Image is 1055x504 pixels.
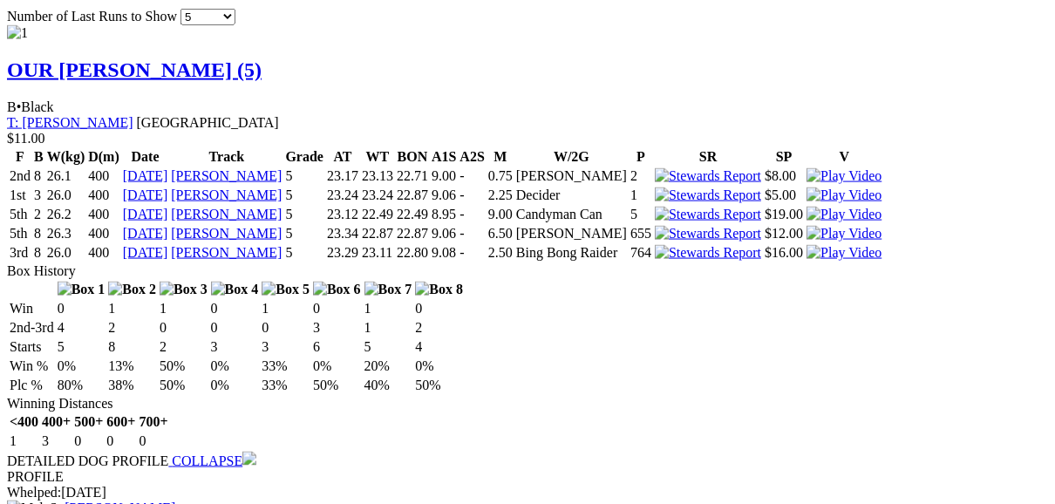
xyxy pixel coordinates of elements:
img: Stewards Report [655,187,761,203]
td: 400 [87,225,120,242]
td: 0 [57,300,106,317]
th: M [487,148,514,166]
td: 2.25 [487,187,514,204]
th: W(kg) [46,148,86,166]
td: 5th [9,206,31,223]
td: 1 [364,319,413,337]
td: 22.71 [396,167,429,185]
td: 5 [284,167,324,185]
td: 0 [210,300,260,317]
td: 0 [159,319,208,337]
th: Date [122,148,169,166]
td: 3 [312,319,362,337]
td: 22.80 [396,244,429,262]
td: 8 [33,244,44,262]
td: 13% [107,358,157,375]
td: Candyman Can [515,206,628,223]
td: 0 [139,432,169,450]
th: A1S [431,148,457,166]
div: PROFILE [7,469,1048,485]
td: 400 [87,244,120,262]
td: 22.49 [361,206,394,223]
a: View replay [807,245,881,260]
td: 2 [33,206,44,223]
a: [PERSON_NAME] [171,187,282,202]
td: 3 [261,338,310,356]
img: Stewards Report [655,207,761,222]
td: 50% [414,377,464,394]
td: 22.87 [396,187,429,204]
td: - [459,244,485,262]
td: 50% [159,358,208,375]
td: Plc % [9,377,55,394]
th: AT [326,148,359,166]
td: 26.2 [46,206,86,223]
td: [PERSON_NAME] [515,225,628,242]
td: 50% [159,377,208,394]
a: [PERSON_NAME] [171,207,282,221]
span: Number of Last Runs to Show [7,9,177,24]
a: View replay [807,187,881,202]
img: Box 3 [160,282,208,297]
img: Stewards Report [655,245,761,261]
td: 5 [630,206,652,223]
img: Box 1 [58,282,105,297]
td: 9.08 [431,244,457,262]
th: F [9,148,31,166]
td: Decider [515,187,628,204]
td: 0% [57,358,106,375]
img: Box 8 [415,282,463,297]
th: 500+ [73,413,104,431]
td: 0% [312,358,362,375]
img: Box 2 [108,282,156,297]
td: 400 [87,187,120,204]
img: 1 [7,25,28,41]
td: 9.06 [431,225,457,242]
td: 0 [261,319,310,337]
img: Play Video [807,207,881,222]
a: [DATE] [123,245,168,260]
th: B [33,148,44,166]
img: Play Video [807,245,881,261]
span: Whelped: [7,485,61,500]
td: 6 [312,338,362,356]
td: 5 [284,187,324,204]
td: 26.1 [46,167,86,185]
td: 8 [33,225,44,242]
th: <400 [9,413,39,431]
th: 400+ [41,413,71,431]
td: 1 [9,432,39,450]
img: Box 4 [211,282,259,297]
td: 23.13 [361,167,394,185]
a: [PERSON_NAME] [171,226,282,241]
td: 23.24 [361,187,394,204]
td: 8 [107,338,157,356]
td: 38% [107,377,157,394]
td: 0 [414,300,464,317]
td: 3rd [9,244,31,262]
td: Win [9,300,55,317]
td: 1 [107,300,157,317]
td: 2.50 [487,244,514,262]
td: 50% [312,377,362,394]
div: DETAILED DOG PROFILE [7,452,1048,469]
a: View replay [807,226,881,241]
td: 5 [364,338,413,356]
td: $19.00 [764,206,804,223]
td: Starts [9,338,55,356]
td: 23.29 [326,244,359,262]
td: 26.0 [46,187,86,204]
td: 9.00 [431,167,457,185]
td: 1 [261,300,310,317]
td: 400 [87,206,120,223]
td: 23.11 [361,244,394,262]
img: Stewards Report [655,168,761,184]
td: 1st [9,187,31,204]
td: 8.95 [431,206,457,223]
td: 20% [364,358,413,375]
div: Box History [7,263,1048,279]
a: [PERSON_NAME] [171,168,282,183]
td: 23.24 [326,187,359,204]
td: 23.12 [326,206,359,223]
td: 5 [284,225,324,242]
